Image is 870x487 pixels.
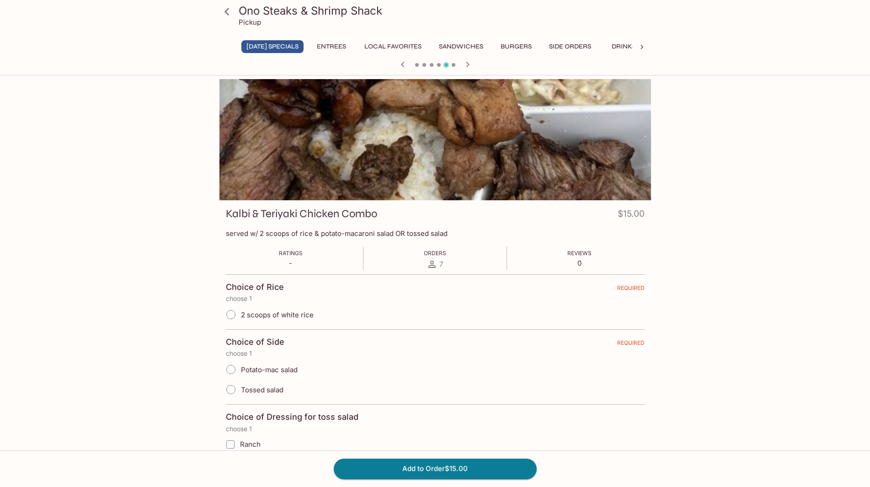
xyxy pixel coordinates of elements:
button: Local Favorites [359,40,427,53]
p: - [279,259,303,268]
span: REQUIRED [617,284,645,295]
button: Entrees [311,40,352,53]
span: Potato-mac salad [241,365,298,374]
p: Pickup [239,18,261,27]
h3: Ono Steaks & Shrimp Shack [239,4,647,18]
p: served w/ 2 scoops of rice & potato-macaroni salad OR tossed salad [226,229,645,238]
h4: Choice of Dressing for toss salad [226,412,358,422]
p: choose 1 [226,295,645,302]
h3: Kalbi & Teriyaki Chicken Combo [226,207,377,221]
span: Ratings [279,250,303,257]
p: 0 [567,259,592,268]
button: Side Orders [544,40,596,53]
span: 2 scoops of white rice [241,310,314,319]
p: choose 1 [226,350,645,357]
button: Add to Order$15.00 [334,459,537,479]
span: Tossed salad [241,385,283,394]
p: choose 1 [226,425,645,433]
h4: $15.00 [618,207,645,225]
button: [DATE] Specials [241,40,304,53]
h4: Choice of Side [226,337,284,347]
span: Orders [424,250,446,257]
span: 7 [439,260,443,268]
span: Ranch [240,440,261,449]
button: Sandwiches [434,40,488,53]
h4: Choice of Rice [226,282,284,292]
div: Kalbi & Teriyaki Chicken Combo [219,79,651,200]
button: Burgers [496,40,537,53]
span: Reviews [567,250,592,257]
span: REQUIRED [617,339,645,350]
button: Drinks [603,40,645,53]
